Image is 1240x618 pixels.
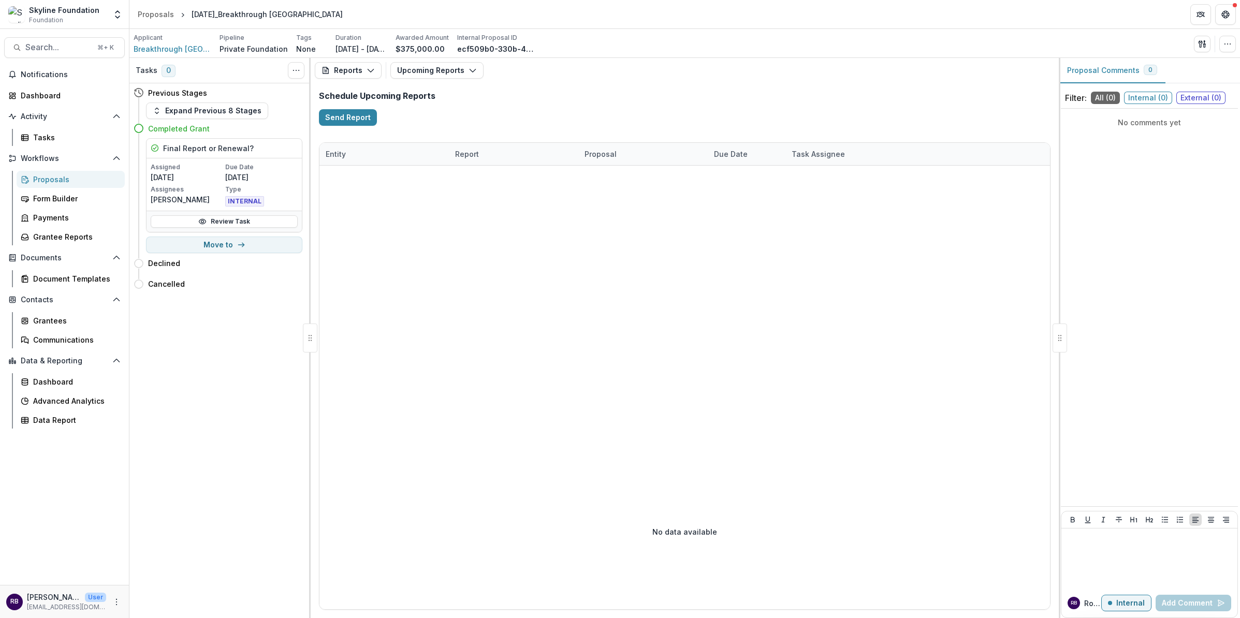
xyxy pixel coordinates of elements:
p: Internal Proposal ID [457,33,517,42]
a: Tasks [17,129,125,146]
div: Entity [319,149,352,159]
button: Upcoming Reports [390,62,484,79]
div: Proposal [578,149,623,159]
h5: Final Report or Renewal? [163,143,254,154]
span: Data & Reporting [21,357,108,365]
div: Rose Brookhouse [1071,600,1077,606]
p: Assigned [151,163,223,172]
p: [EMAIL_ADDRESS][DOMAIN_NAME] [27,602,106,612]
h2: Schedule Upcoming Reports [319,91,1051,101]
div: Task Assignee [785,149,851,159]
a: Grantees [17,312,125,329]
button: Add Comment [1156,595,1231,611]
div: Task Assignee [785,143,863,165]
button: Open Data & Reporting [4,352,125,369]
p: [DATE] - [DATE] [335,43,387,54]
h4: Cancelled [148,278,185,289]
span: Search... [25,42,91,52]
button: Reports [315,62,382,79]
div: Data Report [33,415,116,425]
button: Open Documents [4,249,125,266]
span: Internal ( 0 ) [1124,92,1172,104]
p: Rose B [1084,598,1101,609]
button: More [110,596,123,608]
button: Open entity switcher [110,4,125,25]
button: Align Center [1205,513,1217,526]
a: Dashboard [4,87,125,104]
span: Activity [21,112,108,121]
p: Tags [296,33,312,42]
span: 0 [162,65,176,77]
button: Get Help [1215,4,1236,25]
button: Ordered List [1174,513,1186,526]
div: ⌘ + K [95,42,116,53]
div: Due Date [708,143,785,165]
span: INTERNAL [225,196,264,207]
h4: Completed Grant [148,123,210,134]
p: Due Date [225,163,298,172]
span: Contacts [21,296,108,304]
a: Review Task [151,215,298,228]
button: Bullet List [1159,513,1171,526]
a: Document Templates [17,270,125,287]
p: Pipeline [220,33,244,42]
nav: breadcrumb [134,7,347,22]
div: [DATE]_Breakthrough [GEOGRAPHIC_DATA] [192,9,343,20]
p: [PERSON_NAME] [27,592,81,602]
button: Proposal Comments [1059,58,1165,83]
button: Notifications [4,66,125,83]
button: Search... [4,37,125,58]
button: Heading 1 [1128,513,1140,526]
h4: Previous Stages [148,87,207,98]
button: Align Left [1189,513,1202,526]
span: Workflows [21,154,108,163]
a: Breakthrough [GEOGRAPHIC_DATA] [134,43,211,54]
button: Open Workflows [4,150,125,167]
div: Rose Brookhouse [10,598,19,605]
button: Expand Previous 8 Stages [146,102,268,119]
p: [DATE] [225,172,298,183]
button: Internal [1101,595,1151,611]
a: Form Builder [17,190,125,207]
p: Duration [335,33,361,42]
div: Skyline Foundation [29,5,99,16]
div: Communications [33,334,116,345]
p: No comments yet [1065,117,1234,128]
div: Tasks [33,132,116,143]
a: Payments [17,209,125,226]
p: [DATE] [151,172,223,183]
p: Type [225,185,298,194]
p: Filter: [1065,92,1087,104]
div: Due Date [708,149,754,159]
button: Strike [1113,513,1125,526]
button: Open Activity [4,108,125,125]
div: Proposal [578,143,708,165]
p: Awarded Amount [396,33,449,42]
p: Internal [1116,599,1145,608]
div: Document Templates [33,273,116,284]
span: All ( 0 ) [1091,92,1120,104]
img: Skyline Foundation [8,6,25,23]
button: Heading 2 [1143,513,1156,526]
a: Dashboard [17,373,125,390]
div: Advanced Analytics [33,395,116,406]
div: Entity [319,143,449,165]
button: Underline [1082,513,1094,526]
div: Report [449,149,485,159]
div: Proposals [138,9,174,20]
span: Documents [21,254,108,262]
span: Foundation [29,16,63,25]
p: User [85,593,106,602]
button: Italicize [1097,513,1110,526]
a: Advanced Analytics [17,392,125,409]
p: Assignees [151,185,223,194]
div: Dashboard [33,376,116,387]
p: ecf509b0-330b-4bdc-8c39-51ac5bf00e22 [457,43,535,54]
div: Dashboard [21,90,116,101]
p: Applicant [134,33,163,42]
div: Grantee Reports [33,231,116,242]
a: Communications [17,331,125,348]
